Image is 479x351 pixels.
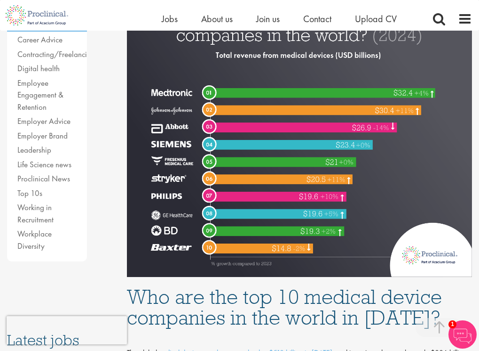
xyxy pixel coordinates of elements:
a: Employee Engagement & Retention [17,78,63,112]
span: 1 [448,320,456,328]
iframe: reCAPTCHA [7,316,127,344]
a: Employer Advice [17,116,71,126]
a: Jobs [162,13,178,25]
a: Digital health [17,63,60,73]
a: Contracting/Freelancing [17,49,95,59]
a: Leadership [17,145,51,155]
a: Proclinical News [17,173,70,184]
img: Chatbot [448,320,477,349]
a: Life Science news [17,159,71,170]
a: Top 10s [17,188,42,198]
a: Contact [303,13,331,25]
a: Working in Recruitment [17,202,54,225]
a: About us [201,13,233,25]
a: Employer Brand [17,131,68,141]
a: Upload CV [355,13,397,25]
a: Workplace Diversity [17,229,52,251]
a: Join us [256,13,280,25]
a: Career Advice [17,34,63,45]
h1: Who are the top 10 medical device companies in the world in [DATE]? [127,286,472,328]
